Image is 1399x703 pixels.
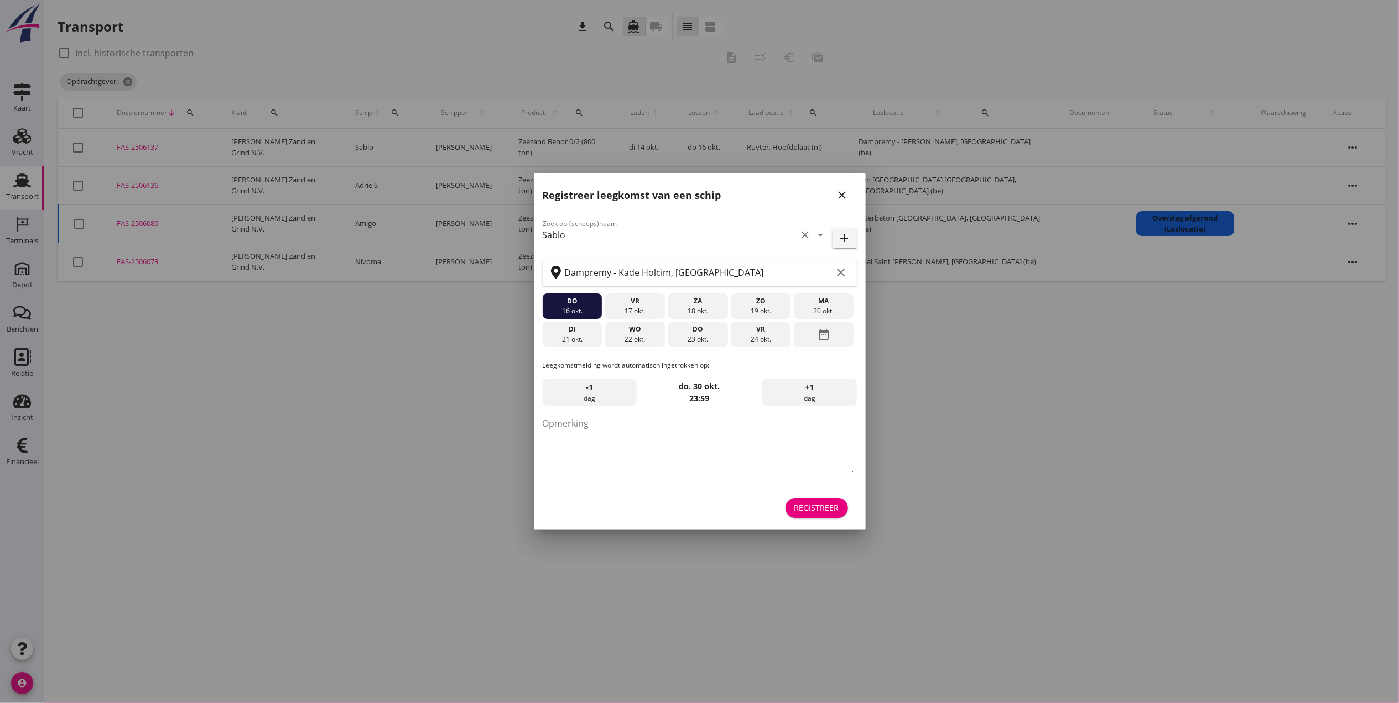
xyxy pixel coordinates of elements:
span: -1 [586,381,593,394]
i: date_range [817,324,830,344]
i: close [836,188,849,202]
div: 22 okt. [608,334,662,344]
div: do [670,324,725,334]
div: vr [608,296,662,306]
div: dag [762,379,856,406]
p: Leegkomstmelding wordt automatisch ingetrokken op: [543,360,857,370]
div: vr [734,324,788,334]
h2: Registreer leegkomst van een schip [543,188,721,203]
div: 16 okt. [545,306,599,316]
div: 20 okt. [797,306,851,316]
div: 23 okt. [670,334,725,344]
strong: 23:59 [690,393,710,403]
div: do [545,296,599,306]
div: 19 okt. [734,306,788,316]
input: Zoek op terminal of plaats [565,264,833,281]
div: zo [734,296,788,306]
textarea: Opmerking [543,415,857,473]
div: di [545,324,599,334]
div: dag [543,379,637,406]
div: 21 okt. [545,334,599,344]
div: Registreer [794,502,839,513]
span: +1 [805,381,814,394]
div: 17 okt. [608,306,662,316]
div: za [670,296,725,306]
i: clear [835,266,848,279]
button: Registreer [786,498,848,518]
i: clear [799,228,812,242]
div: ma [797,296,851,306]
i: arrow_drop_down [814,228,828,242]
div: 24 okt. [734,334,788,344]
div: wo [608,324,662,334]
strong: do. 30 okt. [679,381,720,391]
div: 18 okt. [670,306,725,316]
input: Zoek op (scheeps)naam [543,226,797,244]
i: add [838,232,851,245]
